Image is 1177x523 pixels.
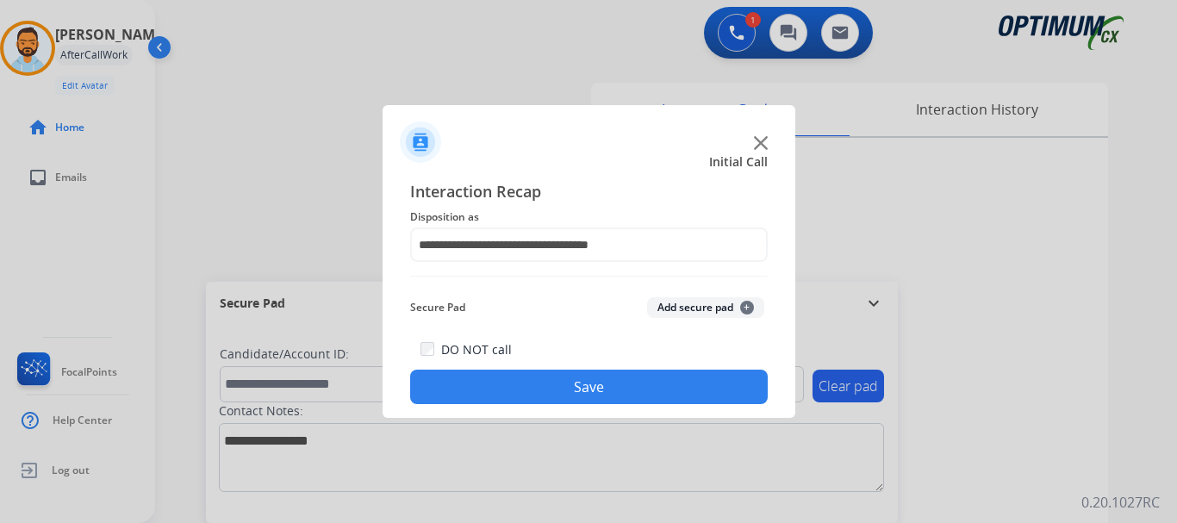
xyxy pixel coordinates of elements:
[400,121,441,163] img: contactIcon
[410,297,465,318] span: Secure Pad
[709,153,768,171] span: Initial Call
[410,207,768,227] span: Disposition as
[647,297,764,318] button: Add secure pad+
[410,276,768,277] img: contact-recap-line.svg
[1081,492,1160,513] p: 0.20.1027RC
[740,301,754,314] span: +
[410,370,768,404] button: Save
[410,179,768,207] span: Interaction Recap
[441,341,512,358] label: DO NOT call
